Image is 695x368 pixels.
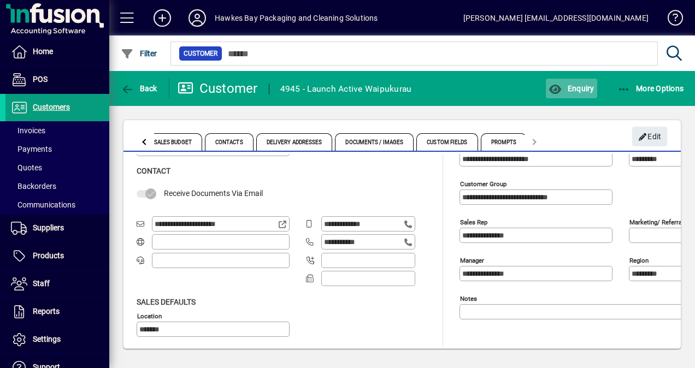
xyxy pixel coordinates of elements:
[11,182,56,191] span: Backorders
[118,44,160,63] button: Filter
[546,79,597,98] button: Enquiry
[629,256,649,264] mat-label: Region
[629,218,684,225] mat-label: Marketing/ Referral
[256,133,333,151] span: Delivery Addresses
[33,103,70,111] span: Customers
[5,38,109,66] a: Home
[5,326,109,353] a: Settings
[549,84,594,93] span: Enquiry
[5,215,109,242] a: Suppliers
[33,335,61,343] span: Settings
[335,133,414,151] span: Documents / Images
[5,242,109,270] a: Products
[121,84,157,93] span: Back
[5,270,109,298] a: Staff
[145,8,180,28] button: Add
[137,298,196,306] span: Sales defaults
[5,177,109,195] a: Backorders
[11,145,52,153] span: Payments
[5,158,109,177] a: Quotes
[5,298,109,325] a: Reports
[137,312,162,319] mat-label: Location
[178,80,258,97] div: Customer
[11,200,75,209] span: Communications
[5,195,109,214] a: Communications
[638,128,662,146] span: Edit
[460,294,477,302] mat-label: Notes
[144,133,202,151] span: Sales Budget
[5,140,109,158] a: Payments
[460,256,484,264] mat-label: Manager
[33,223,64,232] span: Suppliers
[33,279,50,288] span: Staff
[33,47,53,56] span: Home
[215,9,378,27] div: Hawkes Bay Packaging and Cleaning Solutions
[121,49,157,58] span: Filter
[137,167,170,175] span: Contact
[463,9,649,27] div: [PERSON_NAME] [EMAIL_ADDRESS][DOMAIN_NAME]
[617,84,684,93] span: More Options
[460,218,487,225] mat-label: Sales rep
[460,180,506,187] mat-label: Customer group
[5,66,109,93] a: POS
[615,79,687,98] button: More Options
[33,307,60,316] span: Reports
[164,189,263,198] span: Receive Documents Via Email
[416,133,478,151] span: Custom Fields
[481,133,527,151] span: Prompts
[11,163,42,172] span: Quotes
[5,121,109,140] a: Invoices
[109,79,169,98] app-page-header-button: Back
[659,2,681,38] a: Knowledge Base
[11,126,45,135] span: Invoices
[632,127,667,146] button: Edit
[33,251,64,260] span: Products
[205,133,254,151] span: Contacts
[33,75,48,84] span: POS
[180,8,215,28] button: Profile
[118,79,160,98] button: Back
[184,48,217,59] span: Customer
[280,80,412,98] div: 4945 - Launch Active Waipukurau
